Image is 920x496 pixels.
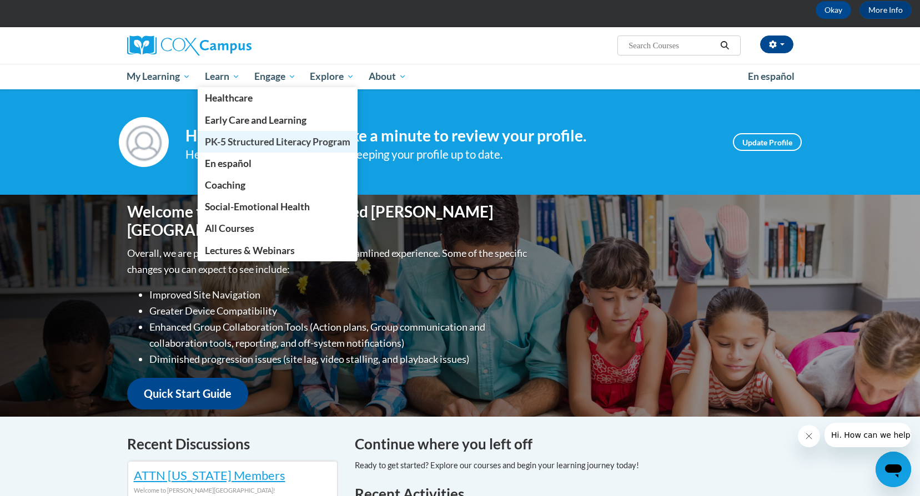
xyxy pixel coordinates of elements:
a: En español [198,153,358,174]
a: Coaching [198,174,358,196]
div: Main menu [110,64,810,89]
p: Overall, we are proud to provide you with a more streamlined experience. Some of the specific cha... [127,245,530,277]
li: Enhanced Group Collaboration Tools (Action plans, Group communication and collaboration tools, re... [149,319,530,351]
a: About [361,64,414,89]
iframe: Button to launch messaging window [876,452,911,487]
a: Learn [198,64,247,89]
span: Healthcare [205,92,253,104]
iframe: Message from company [825,423,911,447]
span: PK-5 Structured Literacy Program [205,136,350,148]
a: Explore [303,64,361,89]
a: Early Care and Learning [198,109,358,131]
a: Quick Start Guide [127,378,248,409]
span: Coaching [205,179,245,191]
a: ATTN [US_STATE] Members [134,468,285,483]
button: Search [716,39,733,52]
h4: Hi [PERSON_NAME]! Take a minute to review your profile. [185,126,716,145]
span: Lectures & Webinars [205,245,295,256]
a: Cox Campus [127,36,338,55]
h4: Recent Discussions [127,433,338,455]
a: En español [741,65,802,88]
span: Learn [205,70,240,83]
span: Early Care and Learning [205,114,306,126]
span: About [369,70,406,83]
a: Lectures & Webinars [198,240,358,261]
iframe: Close message [798,425,820,447]
a: PK-5 Structured Literacy Program [198,131,358,153]
span: En español [748,70,795,82]
h4: Continue where you left off [355,433,793,455]
div: Help improve your experience by keeping your profile up to date. [185,145,716,164]
img: Profile Image [119,117,169,167]
a: Update Profile [733,133,802,151]
a: Healthcare [198,87,358,109]
a: My Learning [120,64,198,89]
li: Improved Site Navigation [149,287,530,303]
span: Hi. How can we help? [7,8,90,17]
img: Cox Campus [127,36,252,55]
span: Social-Emotional Health [205,201,310,212]
button: Okay [816,1,851,19]
li: Greater Device Compatibility [149,303,530,319]
span: My Learning [127,70,190,83]
a: All Courses [198,217,358,239]
span: En español [205,158,252,169]
input: Search Courses [627,39,716,52]
a: Engage [247,64,303,89]
li: Diminished progression issues (site lag, video stalling, and playback issues) [149,351,530,367]
h1: Welcome to the new and improved [PERSON_NAME][GEOGRAPHIC_DATA] [127,203,530,240]
span: Engage [254,70,296,83]
span: All Courses [205,222,254,234]
a: Social-Emotional Health [198,196,358,217]
a: More Info [859,1,912,19]
span: Explore [310,70,354,83]
button: Account Settings [760,36,793,53]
